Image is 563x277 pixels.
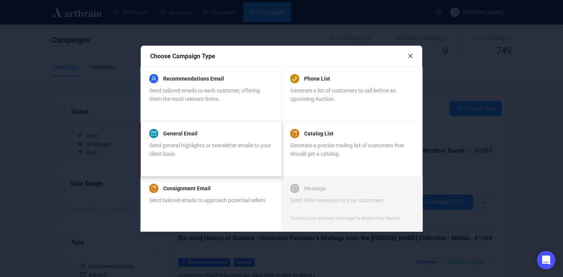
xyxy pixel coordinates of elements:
[151,131,157,136] span: mail
[408,53,413,59] span: close
[290,214,400,222] div: Contact your account manager to enable this feature
[292,131,298,136] span: book
[292,76,298,81] span: phone
[292,186,298,191] span: message
[151,186,157,191] span: book
[151,76,157,81] span: user
[537,251,555,269] div: Open Intercom Messenger
[290,197,385,203] span: Send SMS messages to your customers.
[149,87,260,102] span: Send tailored emails to each customer, offering them the most relevant items.
[149,142,271,157] span: Send general highlights or newsletter emails to your client base.
[304,184,326,193] a: Message
[290,142,404,157] span: Generate a precise mailing list of customers that should get a catalog.
[290,87,396,102] span: Generate a list of customers to call before an upcoming Auction.
[304,74,330,83] a: Phone List
[163,74,224,83] a: Recommendations Email
[150,51,408,61] div: Choose Campaign Type
[163,184,211,193] a: Consignment Email
[163,129,198,138] a: General Email
[149,197,267,203] span: Send tailored emails to approach potential sellers.
[304,129,334,138] a: Catalog List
